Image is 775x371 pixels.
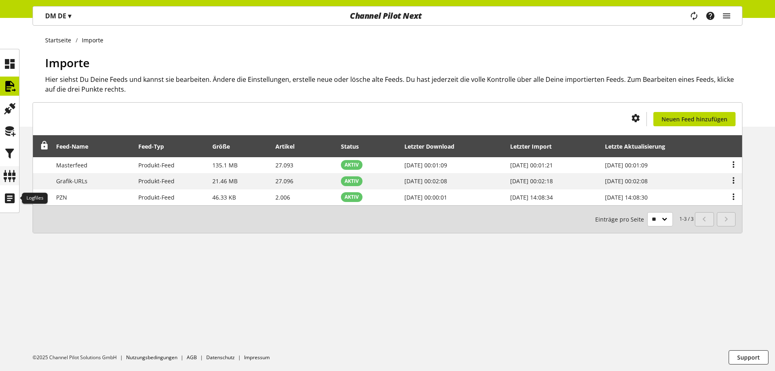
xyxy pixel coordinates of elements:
div: Status [341,142,367,151]
p: DM DE [45,11,71,21]
span: Produkt-Feed [138,193,175,201]
span: Neuen Feed hinzufügen [661,115,727,123]
span: 21.46 MB [212,177,238,185]
div: Feed-Name [56,142,96,151]
span: Produkt-Feed [138,161,175,169]
span: [DATE] 00:01:21 [510,161,553,169]
div: Feed-Typ [138,142,172,151]
span: [DATE] 00:02:18 [510,177,553,185]
span: 2.006 [275,193,290,201]
span: AKTIV [345,161,359,169]
span: [DATE] 00:01:09 [605,161,648,169]
div: Letzter Import [510,142,560,151]
span: Produkt-Feed [138,177,175,185]
span: ▾ [68,11,71,20]
span: AKTIV [345,178,359,185]
span: Einträge pro Seite [595,215,647,224]
button: Support [729,350,768,364]
a: Datenschutz [206,354,235,361]
span: [DATE] 00:01:09 [404,161,447,169]
span: AKTIV [345,193,359,201]
span: [DATE] 00:02:08 [605,177,648,185]
span: 46.33 KB [212,193,236,201]
span: Grafik-URLs [56,177,87,185]
div: Artikel [275,142,303,151]
span: Support [737,353,760,362]
small: 1-3 / 3 [595,212,694,226]
a: Startseite [45,36,76,44]
span: Entsperren, um Zeilen neu anzuordnen [40,141,49,150]
span: Importe [45,55,90,70]
div: Logfiles [22,193,48,204]
a: AGB [187,354,197,361]
div: Größe [212,142,238,151]
div: Letzte Aktualisierung [605,142,673,151]
span: [DATE] 14:08:30 [605,193,648,201]
li: ©2025 Channel Pilot Solutions GmbH [33,354,126,361]
a: Impressum [244,354,270,361]
span: [DATE] 00:00:01 [404,193,447,201]
a: Neuen Feed hinzufügen [653,112,736,126]
span: PZN [56,193,67,201]
span: 27.093 [275,161,293,169]
h2: Hier siehst Du Deine Feeds und kannst sie bearbeiten. Ändere die Einstellungen, erstelle neue ode... [45,75,742,94]
span: 27.096 [275,177,293,185]
span: Masterfeed [56,161,87,169]
nav: main navigation [33,6,742,26]
span: [DATE] 00:02:08 [404,177,447,185]
span: 135.1 MB [212,161,238,169]
a: Nutzungsbedingungen [126,354,177,361]
div: Letzter Download [404,142,463,151]
div: Entsperren, um Zeilen neu anzuordnen [37,141,49,151]
span: [DATE] 14:08:34 [510,193,553,201]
